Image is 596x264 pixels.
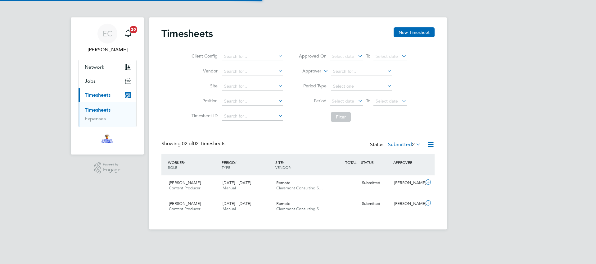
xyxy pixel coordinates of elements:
span: Manual [223,206,236,211]
a: 20 [122,24,134,44]
span: 20 [130,26,137,33]
span: / [283,160,284,165]
div: APPROVER [392,157,424,168]
label: Period Type [299,83,327,89]
label: Position [190,98,218,104]
label: Period [299,98,327,104]
span: Content Producer [169,206,200,211]
h2: Timesheets [161,27,213,40]
span: 02 Timesheets [182,141,225,147]
span: 02 of [182,141,193,147]
span: Select date [332,98,354,104]
label: Vendor [190,68,218,74]
input: Search for... [222,82,283,91]
span: Ele Clark [78,46,137,53]
span: Claremont Consulting S… [276,185,323,191]
span: VENDOR [275,165,291,170]
div: [PERSON_NAME] [392,199,424,209]
a: Expenses [85,116,106,122]
div: [PERSON_NAME] [392,178,424,188]
button: New Timesheet [394,27,435,37]
button: Filter [331,112,351,122]
div: WORKER [166,157,220,173]
a: Timesheets [85,107,111,113]
button: Timesheets [79,88,136,102]
span: / [184,160,185,165]
a: EC[PERSON_NAME] [78,24,137,53]
span: [PERSON_NAME] [169,201,201,206]
div: Timesheets [79,102,136,127]
label: Client Config [190,53,218,59]
span: Select date [332,53,354,59]
span: Jobs [85,78,96,84]
span: ROLE [168,165,177,170]
label: Approver [293,68,321,74]
div: STATUS [359,157,392,168]
div: Showing [161,141,227,147]
span: TYPE [222,165,230,170]
span: Content Producer [169,185,200,191]
input: Search for... [331,67,392,76]
span: [DATE] - [DATE] [223,201,251,206]
input: Search for... [222,112,283,121]
nav: Main navigation [71,17,144,155]
span: [PERSON_NAME] [169,180,201,185]
img: bglgroup-logo-retina.png [102,133,113,143]
input: Select one [331,82,392,91]
span: EC [102,30,112,38]
div: PERIOD [220,157,274,173]
span: To [364,97,372,105]
button: Network [79,60,136,74]
span: Engage [103,167,120,173]
div: SITE [274,157,327,173]
input: Search for... [222,97,283,106]
span: To [364,52,372,60]
div: Submitted [359,178,392,188]
a: Powered byEngage [94,162,121,174]
label: Site [190,83,218,89]
button: Jobs [79,74,136,88]
input: Search for... [222,52,283,61]
span: Manual [223,185,236,191]
div: Submitted [359,199,392,209]
span: Powered by [103,162,120,167]
span: 2 [412,141,415,148]
span: Timesheets [85,92,111,98]
label: Approved On [299,53,327,59]
div: Status [370,141,422,149]
label: Timesheet ID [190,113,218,118]
a: Go to home page [78,133,137,143]
label: Submitted [388,141,421,148]
span: / [235,160,236,165]
span: Claremont Consulting S… [276,206,323,211]
div: - [327,199,359,209]
input: Search for... [222,67,283,76]
span: Select date [376,53,398,59]
span: [DATE] - [DATE] [223,180,251,185]
div: - [327,178,359,188]
span: Remote [276,180,290,185]
span: TOTAL [345,160,356,165]
span: Remote [276,201,290,206]
span: Select date [376,98,398,104]
span: Network [85,64,104,70]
